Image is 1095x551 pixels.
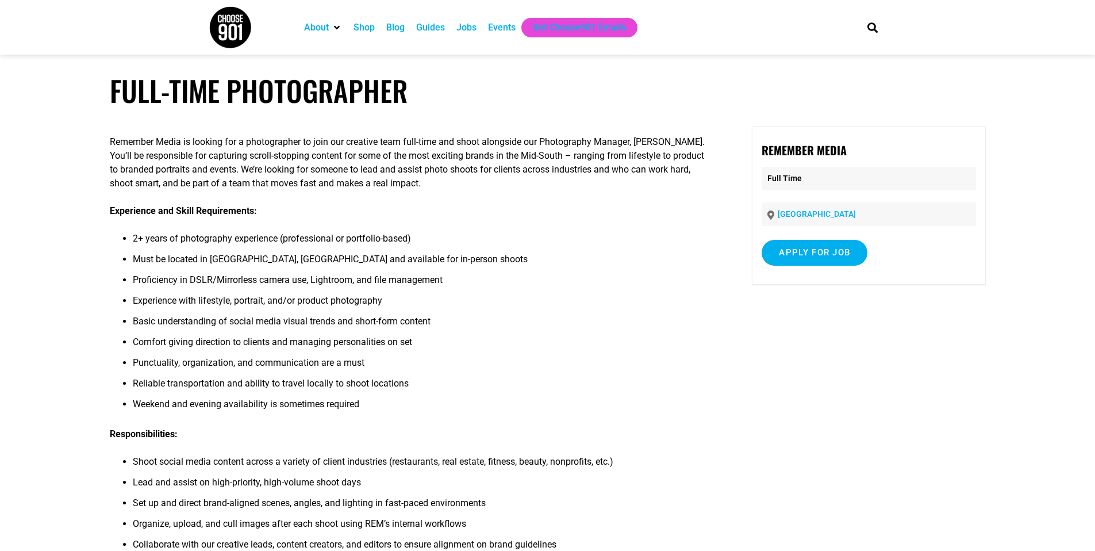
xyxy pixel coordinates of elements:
strong: Responsibilities: [110,428,178,439]
a: Get Choose901 Emails [533,21,626,35]
p: Remember Media is looking for a photographer to join our creative team full-time and shoot alongs... [110,135,709,190]
li: Shoot social media content across a variety of client industries (restaurants, real estate, fitne... [133,455,709,476]
li: Punctuality, organization, and communication are a must [133,356,709,377]
a: About [304,21,329,35]
li: Weekend and evening availability is sometimes required [133,397,709,418]
a: Shop [354,21,375,35]
li: Must be located in [GEOGRAPHIC_DATA], [GEOGRAPHIC_DATA] and available for in-person shoots [133,252,709,273]
h1: Full-Time Photographer [110,74,986,108]
li: Experience with lifestyle, portrait, and/or product photography [133,294,709,315]
div: Search [863,18,882,37]
strong: Experience and Skill Requirements: [110,205,257,216]
div: About [298,18,348,37]
nav: Main nav [298,18,848,37]
li: 2+ years of photography experience (professional or portfolio-based) [133,232,709,252]
a: Jobs [456,21,477,35]
li: Basic understanding of social media visual trends and short-form content [133,315,709,335]
li: Reliable transportation and ability to travel locally to shoot locations [133,377,709,397]
li: Organize, upload, and cull images after each shoot using REM’s internal workflows [133,517,709,538]
strong: Remember Media [762,141,847,159]
li: Set up and direct brand-aligned scenes, angles, and lighting in fast-paced environments [133,496,709,517]
p: Full Time [762,167,975,190]
li: Proficiency in DSLR/Mirrorless camera use, Lightroom, and file management [133,273,709,294]
input: Apply for job [762,240,867,266]
a: [GEOGRAPHIC_DATA] [778,209,856,219]
li: Lead and assist on high-priority, high-volume shoot days [133,476,709,496]
a: Guides [416,21,445,35]
a: Events [488,21,516,35]
a: Blog [386,21,405,35]
li: Comfort giving direction to clients and managing personalities on set [133,335,709,356]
